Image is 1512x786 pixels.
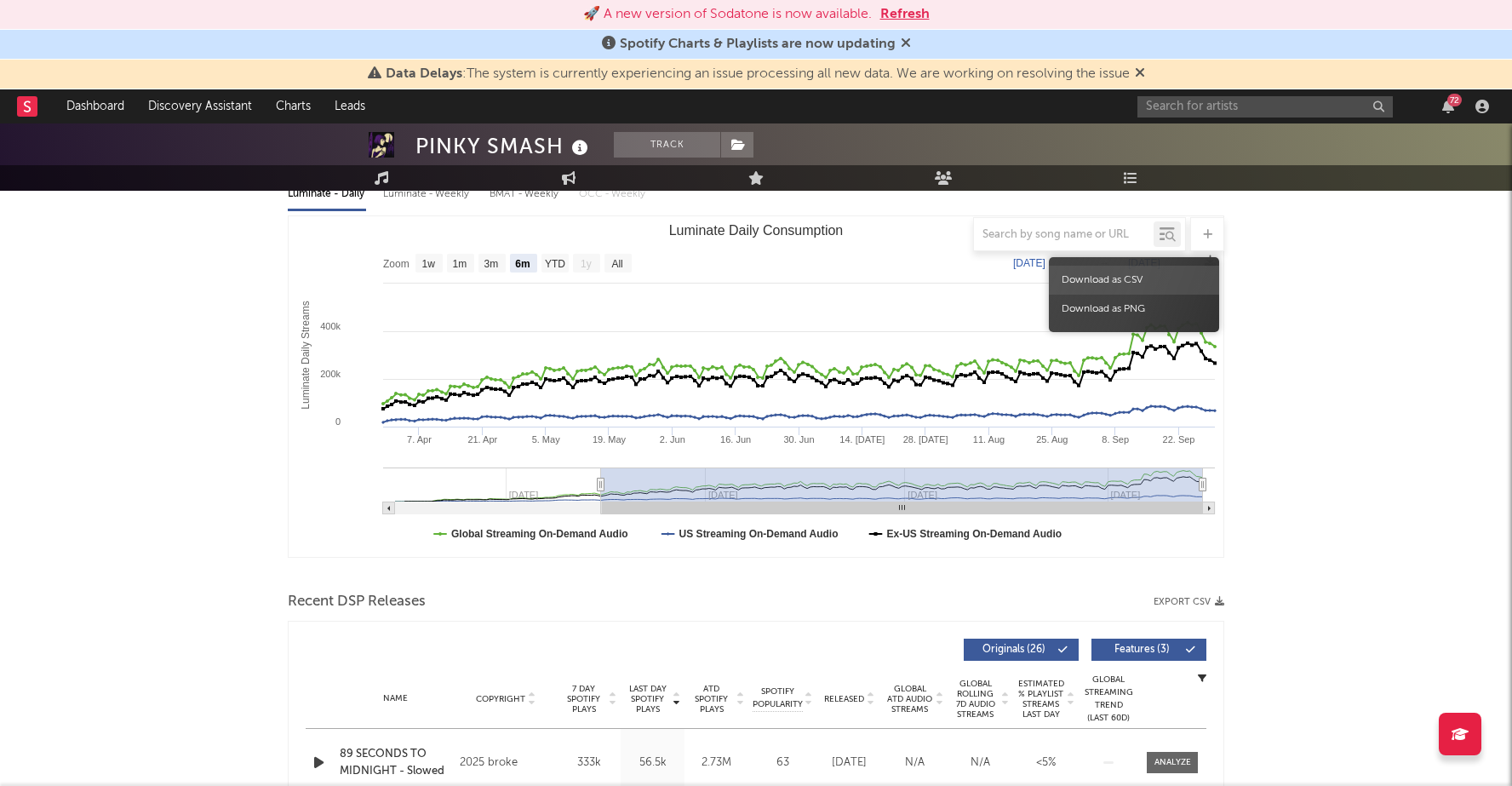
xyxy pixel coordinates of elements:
[407,434,432,445] text: 7. Apr
[1442,100,1454,113] button: 72
[625,684,670,714] span: Last Day Spotify Plays
[824,694,864,704] span: Released
[1091,639,1206,661] button: Features(3)
[1154,597,1224,607] button: Export CSV
[1447,94,1462,106] div: 72
[583,4,872,25] div: 🚀 A new version of Sodatone is now available.
[1017,679,1064,720] span: Estimated % Playlist Streams Last Day
[460,753,553,773] div: 2025 broke
[467,434,497,445] text: 21. Apr
[136,89,264,123] a: Discovery Assistant
[625,754,680,772] div: 56.5k
[974,228,1154,242] input: Search by song name or URL
[753,754,812,772] div: 63
[614,132,720,158] button: Track
[720,434,751,445] text: 16. Jun
[660,434,685,445] text: 2. Jun
[383,258,409,270] text: Zoom
[887,528,1062,540] text: Ex-US Streaming On-Demand Audio
[415,132,593,160] div: PINKY SMASH
[1102,434,1129,445] text: 8. Sep
[453,258,467,270] text: 1m
[323,89,377,123] a: Leads
[689,754,744,772] div: 2.73M
[903,434,948,445] text: 28. [DATE]
[532,434,561,445] text: 5. May
[340,746,451,779] a: 89 SECONDS TO MIDNIGHT - Slowed
[289,216,1223,557] svg: Luminate Daily Consumption
[886,684,933,714] span: Global ATD Audio Streams
[1036,434,1068,445] text: 25. Aug
[561,684,606,714] span: 7 Day Spotify Plays
[1017,754,1074,772] div: <5%
[689,684,734,714] span: ATD Spotify Plays
[973,434,1005,445] text: 11. Aug
[952,754,1009,772] div: N/A
[1049,295,1219,324] span: Download as PNG
[880,4,930,25] button: Refresh
[545,258,565,270] text: YTD
[783,434,814,445] text: 30. Jun
[1135,67,1145,81] span: Dismiss
[679,528,839,540] text: US Streaming On-Demand Audio
[753,686,803,711] span: Spotify Popularity
[264,89,323,123] a: Charts
[383,180,472,209] div: Luminate - Weekly
[952,679,999,720] span: Global Rolling 7D Audio Streams
[476,694,525,704] span: Copyright
[320,369,341,379] text: 200k
[54,89,136,123] a: Dashboard
[561,754,616,772] div: 333k
[386,67,1130,81] span: : The system is currently experiencing an issue processing all new data. We are working on resolv...
[484,258,499,270] text: 3m
[1049,266,1219,295] span: Download as CSV
[581,258,592,270] text: 1y
[335,416,341,427] text: 0
[839,434,885,445] text: 14. [DATE]
[451,528,628,540] text: Global Streaming On-Demand Audio
[288,592,426,612] span: Recent DSP Releases
[901,37,911,51] span: Dismiss
[1163,434,1195,445] text: 22. Sep
[340,692,451,705] div: Name
[975,645,1053,655] span: Originals ( 26 )
[300,301,312,409] text: Luminate Daily Streams
[1137,96,1393,118] input: Search for artists
[821,754,878,772] div: [DATE]
[593,434,627,445] text: 19. May
[288,180,366,209] div: Luminate - Daily
[422,258,436,270] text: 1w
[1102,645,1181,655] span: Features ( 3 )
[490,180,562,209] div: BMAT - Weekly
[1013,257,1045,269] text: [DATE]
[1083,674,1134,725] div: Global Streaming Trend (Last 60D)
[515,258,530,270] text: 6m
[320,321,341,331] text: 400k
[386,67,462,81] span: Data Delays
[620,37,896,51] span: Spotify Charts & Playlists are now updating
[611,258,622,270] text: All
[886,754,943,772] div: N/A
[964,639,1079,661] button: Originals(26)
